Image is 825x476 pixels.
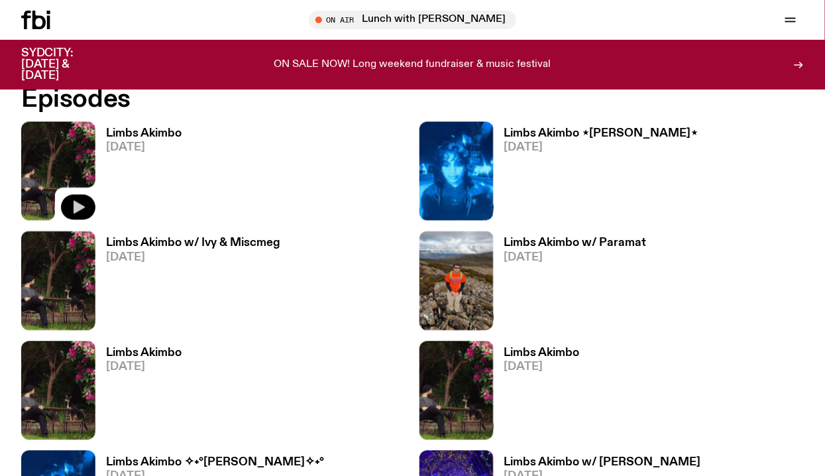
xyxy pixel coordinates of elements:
[21,341,95,440] img: Jackson sits at an outdoor table, legs crossed and gazing at a black and brown dog also sitting a...
[504,143,698,154] span: [DATE]
[21,88,539,111] h2: Episodes
[504,362,580,373] span: [DATE]
[494,348,580,440] a: Limbs Akimbo[DATE]
[494,238,647,330] a: Limbs Akimbo w/ Paramat[DATE]
[106,143,182,154] span: [DATE]
[106,457,324,469] h3: Limbs Akimbo ✧˖°[PERSON_NAME]✧˖°
[504,253,647,264] span: [DATE]
[21,48,106,82] h3: SYDCITY: [DATE] & [DATE]
[21,231,95,330] img: Jackson sits at an outdoor table, legs crossed and gazing at a black and brown dog also sitting a...
[95,238,280,330] a: Limbs Akimbo w/ Ivy & Miscmeg[DATE]
[419,341,494,440] img: Jackson sits at an outdoor table, legs crossed and gazing at a black and brown dog also sitting a...
[309,11,516,29] button: On AirLunch with [PERSON_NAME]
[106,362,182,373] span: [DATE]
[95,348,182,440] a: Limbs Akimbo[DATE]
[106,253,280,264] span: [DATE]
[504,238,647,249] h3: Limbs Akimbo w/ Paramat
[106,129,182,140] h3: Limbs Akimbo
[504,348,580,359] h3: Limbs Akimbo
[504,457,701,469] h3: Limbs Akimbo w/ [PERSON_NAME]
[106,238,280,249] h3: Limbs Akimbo w/ Ivy & Miscmeg
[494,129,698,221] a: Limbs Akimbo ⋆[PERSON_NAME]⋆[DATE]
[274,59,551,71] p: ON SALE NOW! Long weekend fundraiser & music festival
[95,129,182,221] a: Limbs Akimbo[DATE]
[21,122,95,221] img: Jackson sits at an outdoor table, legs crossed and gazing at a black and brown dog also sitting a...
[106,348,182,359] h3: Limbs Akimbo
[504,129,698,140] h3: Limbs Akimbo ⋆[PERSON_NAME]⋆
